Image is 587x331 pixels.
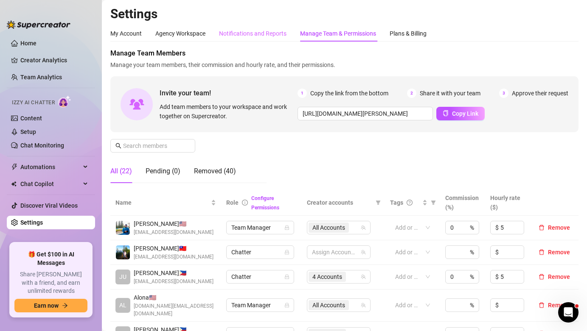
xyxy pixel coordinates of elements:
[219,29,286,38] div: Notifications and Reports
[539,274,545,280] span: delete
[420,89,480,98] span: Share it with your team
[374,196,382,209] span: filter
[134,253,213,261] span: [EMAIL_ADDRESS][DOMAIN_NAME]
[436,107,485,120] button: Copy Link
[110,6,579,22] h2: Settings
[429,196,438,209] span: filter
[110,48,579,58] span: Manage Team Members
[134,302,216,318] span: [DOMAIN_NAME][EMAIL_ADDRESS][DOMAIN_NAME]
[307,198,372,207] span: Creator accounts
[443,110,449,116] span: copy
[226,199,239,206] span: Role
[309,272,346,282] span: 4 Accounts
[34,302,59,309] span: Earn now
[12,99,55,107] span: Izzy AI Chatter
[115,143,121,149] span: search
[231,246,289,259] span: Chatter
[535,247,573,257] button: Remove
[309,223,349,233] span: All Accounts
[548,224,570,231] span: Remove
[548,273,570,280] span: Remove
[134,278,213,286] span: [EMAIL_ADDRESS][DOMAIN_NAME]
[376,200,381,205] span: filter
[115,198,209,207] span: Name
[20,128,36,135] a: Setup
[110,29,142,38] div: My Account
[20,202,78,209] a: Discover Viral Videos
[110,190,221,216] th: Name
[407,200,413,206] span: question-circle
[62,303,68,309] span: arrow-right
[231,270,289,283] span: Chatter
[20,177,81,191] span: Chat Copilot
[110,166,132,176] div: All (22)
[361,274,366,279] span: team
[284,250,289,255] span: lock
[407,89,416,98] span: 2
[558,302,579,323] iframe: Intercom live chat
[390,198,403,207] span: Tags
[20,40,37,47] a: Home
[452,110,478,117] span: Copy Link
[535,223,573,233] button: Remove
[312,272,342,281] span: 4 Accounts
[110,60,579,70] span: Manage your team members, their commission and hourly rate, and their permissions.
[539,249,545,255] span: delete
[361,303,366,308] span: team
[310,89,388,98] span: Copy the link from the bottom
[20,53,88,67] a: Creator Analytics
[548,249,570,256] span: Remove
[312,300,345,310] span: All Accounts
[7,20,70,29] img: logo-BBDzfeDw.svg
[155,29,205,38] div: Agency Workspace
[11,164,18,170] span: thunderbolt
[14,299,87,312] button: Earn nowarrow-right
[390,29,427,38] div: Plans & Billing
[116,221,130,235] img: Emad Ataei
[134,228,213,236] span: [EMAIL_ADDRESS][DOMAIN_NAME]
[14,250,87,267] span: 🎁 Get $100 in AI Messages
[134,268,213,278] span: [PERSON_NAME] 🇵🇭
[11,181,17,187] img: Chat Copilot
[300,29,376,38] div: Manage Team & Permissions
[431,200,436,205] span: filter
[284,274,289,279] span: lock
[134,219,213,228] span: [PERSON_NAME] 🇺🇸
[160,88,298,98] span: Invite your team!
[312,223,345,232] span: All Accounts
[20,219,43,226] a: Settings
[548,302,570,309] span: Remove
[535,300,573,310] button: Remove
[284,303,289,308] span: lock
[123,141,183,150] input: Search members
[284,225,289,230] span: lock
[539,302,545,308] span: delete
[160,102,294,121] span: Add team members to your workspace and work together on Supercreator.
[512,89,568,98] span: Approve their request
[20,74,62,81] a: Team Analytics
[361,225,366,230] span: team
[20,115,42,122] a: Content
[20,160,81,174] span: Automations
[20,142,64,149] a: Chat Monitoring
[440,190,485,216] th: Commission (%)
[14,270,87,295] span: Share [PERSON_NAME] with a friend, and earn unlimited rewards
[251,195,279,211] a: Configure Permissions
[485,190,530,216] th: Hourly rate ($)
[298,89,307,98] span: 1
[499,89,508,98] span: 3
[535,272,573,282] button: Remove
[539,225,545,231] span: delete
[146,166,180,176] div: Pending (0)
[134,244,213,253] span: [PERSON_NAME] 🇹🇼
[231,299,289,312] span: Team Manager
[119,272,126,281] span: JU
[116,245,130,259] img: Jero Justalero
[134,293,216,302] span: Alona 🇺🇸
[58,95,71,108] img: AI Chatter
[309,300,349,310] span: All Accounts
[361,250,366,255] span: team
[194,166,236,176] div: Removed (40)
[231,221,289,234] span: Team Manager
[242,200,248,206] span: info-circle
